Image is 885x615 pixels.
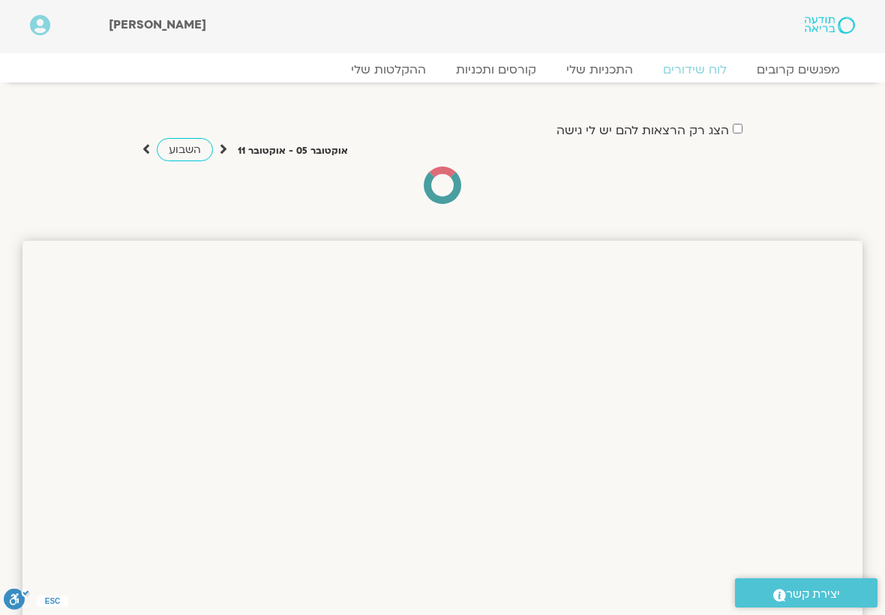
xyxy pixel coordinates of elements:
[157,138,213,161] a: השבוע
[238,143,348,159] p: אוקטובר 05 - אוקטובר 11
[735,578,877,607] a: יצירת קשר
[30,62,855,77] nav: Menu
[556,124,729,137] label: הצג רק הרצאות להם יש לי גישה
[336,62,441,77] a: ההקלטות שלי
[786,584,840,604] span: יצירת קשר
[551,62,648,77] a: התכניות שלי
[648,62,742,77] a: לוח שידורים
[109,16,206,33] span: [PERSON_NAME]
[441,62,551,77] a: קורסים ותכניות
[742,62,855,77] a: מפגשים קרובים
[169,142,201,157] span: השבוע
